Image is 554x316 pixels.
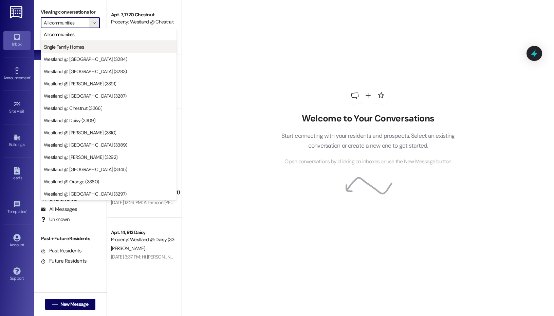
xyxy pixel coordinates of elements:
[44,190,127,197] span: Westland @ [GEOGRAPHIC_DATA] (3297)
[111,245,145,251] span: [PERSON_NAME]
[41,206,77,213] div: All Messages
[111,11,174,18] div: Apt. 7, 1720 Chestnut
[271,131,465,150] p: Start connecting with your residents and prospects. Select an existing conversation or create a n...
[60,301,88,308] span: New Message
[44,56,127,63] span: Westland @ [GEOGRAPHIC_DATA] (3284)
[3,31,31,50] a: Inbox
[41,247,82,254] div: Past Residents
[30,74,31,79] span: •
[3,98,31,117] a: Site Visit •
[111,229,174,236] div: Apt. 14, 913 Daisy
[41,216,70,223] div: Unknown
[34,235,107,242] div: Past + Future Residents
[34,183,107,190] div: Residents
[44,117,95,124] span: Westland @ Daisy (3309)
[3,265,31,284] a: Support
[24,108,25,113] span: •
[111,18,174,26] div: Property: Westland @ Chestnut (3366)
[41,257,87,265] div: Future Residents
[3,199,31,217] a: Templates •
[44,17,89,28] input: All communities
[41,7,100,17] label: Viewing conversations for
[34,131,107,138] div: Prospects
[44,142,127,148] span: Westland @ [GEOGRAPHIC_DATA] (3389)
[44,31,75,38] span: All communities
[271,113,465,124] h2: Welcome to Your Conversations
[44,178,99,185] span: Westland @ Orange (3360)
[3,232,31,250] a: Account
[3,165,31,183] a: Leads
[26,208,27,213] span: •
[44,129,116,136] span: Westland @ [PERSON_NAME] (3310)
[111,28,145,34] span: [PERSON_NAME]
[3,132,31,150] a: Buildings
[92,20,96,26] i: 
[44,44,84,50] span: Single Family Homes
[111,236,174,243] div: Property: Westland @ Daisy (3309)
[111,199,479,205] div: [DATE] 12:26 PM: Afternoon [PERSON_NAME], Was Wondering if the laundry room will be open [DATE]. ...
[44,68,127,75] span: Westland @ [GEOGRAPHIC_DATA] (3283)
[44,80,116,87] span: Westland @ [PERSON_NAME] (3391)
[45,299,95,310] button: New Message
[44,93,127,99] span: Westland @ [GEOGRAPHIC_DATA] (3287)
[44,105,102,112] span: Westland @ Chestnut (3366)
[34,38,107,46] div: Prospects + Residents
[52,302,57,307] i: 
[10,6,24,18] img: ResiDesk Logo
[284,157,451,166] span: Open conversations by clicking on inboxes or use the New Message button
[111,254,523,260] div: [DATE] 3:37 PM: Hi [PERSON_NAME] can you give me a call. I put in a mantiance request and I got a...
[44,154,117,161] span: Westland @ [PERSON_NAME] (3292)
[44,166,127,173] span: Westland @ [GEOGRAPHIC_DATA] (3345)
